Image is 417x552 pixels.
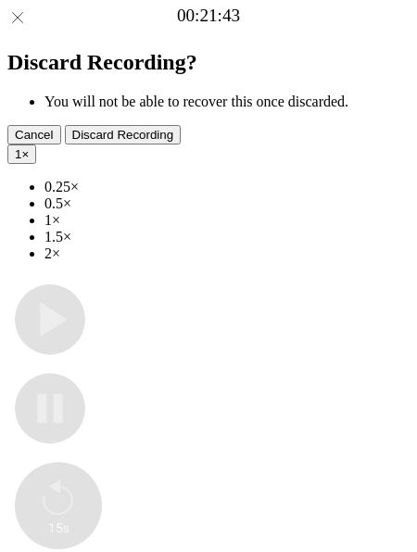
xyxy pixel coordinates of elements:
li: You will not be able to recover this once discarded. [44,94,410,110]
li: 2× [44,245,410,262]
button: Cancel [7,125,61,144]
h2: Discard Recording? [7,50,410,75]
li: 0.5× [44,195,410,212]
span: 1 [15,147,21,161]
li: 1× [44,212,410,229]
a: 00:21:43 [177,6,240,26]
button: Discard Recording [65,125,182,144]
button: 1× [7,144,36,164]
li: 1.5× [44,229,410,245]
li: 0.25× [44,179,410,195]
